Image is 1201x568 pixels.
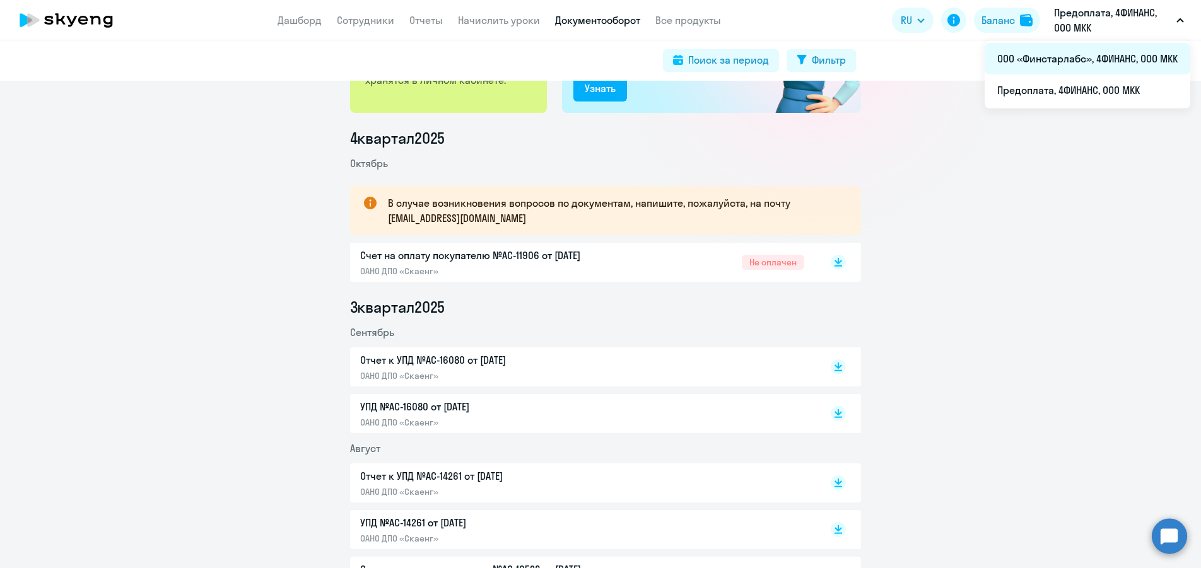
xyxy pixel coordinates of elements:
[360,248,804,277] a: Счет на оплату покупателю №AC-11906 от [DATE]ОАНО ДПО «Скаенг»Не оплачен
[409,14,443,26] a: Отчеты
[360,468,625,484] p: Отчет к УПД №AC-14261 от [DATE]
[985,40,1190,108] ul: RU
[787,49,856,72] button: Фильтр
[892,8,934,33] button: RU
[350,157,388,170] span: Октябрь
[360,533,625,544] p: ОАНО ДПО «Скаенг»
[360,515,625,530] p: УПД №AC-14261 от [DATE]
[350,128,861,148] li: 4 квартал 2025
[360,352,625,368] p: Отчет к УПД №AC-16080 от [DATE]
[688,52,769,67] div: Поиск за период
[360,352,804,381] a: Отчет к УПД №AC-16080 от [DATE]ОАНО ДПО «Скаенг»
[350,442,380,455] span: Август
[360,417,625,428] p: ОАНО ДПО «Скаенг»
[360,265,625,277] p: ОАНО ДПО «Скаенг»
[812,52,846,67] div: Фильтр
[585,81,616,96] div: Узнать
[981,13,1015,28] div: Баланс
[360,399,625,414] p: УПД №AC-16080 от [DATE]
[573,76,627,101] button: Узнать
[360,515,804,544] a: УПД №AC-14261 от [DATE]ОАНО ДПО «Скаенг»
[360,370,625,381] p: ОАНО ДПО «Скаенг»
[974,8,1040,33] button: Балансbalance
[1020,14,1033,26] img: balance
[360,486,625,497] p: ОАНО ДПО «Скаенг»
[360,248,625,263] p: Счет на оплату покупателю №AC-11906 от [DATE]
[1054,5,1171,35] p: Предоплата, 4ФИНАНС, ООО МКК
[1048,5,1190,35] button: Предоплата, 4ФИНАНС, ООО МКК
[337,14,394,26] a: Сотрудники
[458,14,540,26] a: Начислить уроки
[278,14,322,26] a: Дашборд
[655,14,721,26] a: Все продукты
[388,195,838,226] p: В случае возникновения вопросов по документам, напишите, пожалуйста, на почту [EMAIL_ADDRESS][DOM...
[663,49,779,72] button: Поиск за период
[350,326,394,339] span: Сентябрь
[901,13,912,28] span: RU
[555,14,640,26] a: Документооборот
[742,255,804,270] span: Не оплачен
[360,468,804,497] a: Отчет к УПД №AC-14261 от [DATE]ОАНО ДПО «Скаенг»
[360,399,804,428] a: УПД №AC-16080 от [DATE]ОАНО ДПО «Скаенг»
[350,297,861,317] li: 3 квартал 2025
